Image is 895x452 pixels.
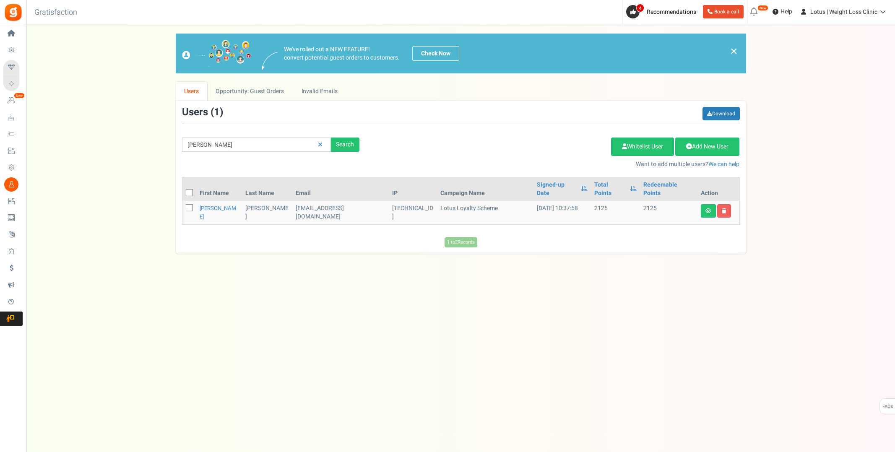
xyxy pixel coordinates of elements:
[314,138,327,152] a: Reset
[242,201,292,224] td: [PERSON_NAME]
[594,181,625,197] a: Total Points
[196,177,242,201] th: First Name
[284,45,400,62] p: We've rolled out a NEW FEATURE! convert potential guest orders to customers.
[182,138,331,152] input: Search by email or name
[626,5,700,18] a: 4 Recommendations
[412,46,459,61] a: Check Now
[293,82,346,101] a: Invalid Emails
[207,82,292,101] a: Opportunity: Guest Orders
[372,160,740,169] p: Want to add multiple users?
[702,107,740,120] a: Download
[4,3,23,22] img: Gratisfaction
[537,181,577,197] a: Signed-up Date
[591,201,640,224] td: 2125
[437,177,533,201] th: Campaign Name
[200,204,236,221] a: [PERSON_NAME]
[533,201,591,224] td: [DATE] 10:37:58
[292,201,389,224] td: [EMAIL_ADDRESS][DOMAIN_NAME]
[636,4,644,12] span: 4
[25,4,86,21] h3: Gratisfaction
[640,201,697,224] td: 2125
[182,40,251,67] img: images
[176,82,208,101] a: Users
[675,138,739,156] a: Add New User
[708,160,739,169] a: We can help
[214,105,220,119] span: 1
[810,8,877,16] span: Lotus | Weight Loss Clinic
[643,181,694,197] a: Redeemable Points
[703,5,744,18] a: Book a call
[757,5,768,11] em: New
[389,201,437,224] td: [TECHNICAL_ID]
[331,138,359,152] div: Search
[262,52,278,70] img: images
[242,177,292,201] th: Last Name
[697,177,739,201] th: Action
[611,138,674,156] a: Whitelist User
[389,177,437,201] th: IP
[3,94,23,108] a: New
[437,201,533,224] td: Lotus Loyalty Scheme
[292,177,389,201] th: Email
[647,8,696,16] span: Recommendations
[14,93,25,99] em: New
[882,399,893,415] span: FAQs
[705,208,711,213] i: View details
[182,107,223,118] h3: Users ( )
[730,46,738,56] a: ×
[722,208,726,213] i: Delete user
[778,8,792,16] span: Help
[769,5,796,18] a: Help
